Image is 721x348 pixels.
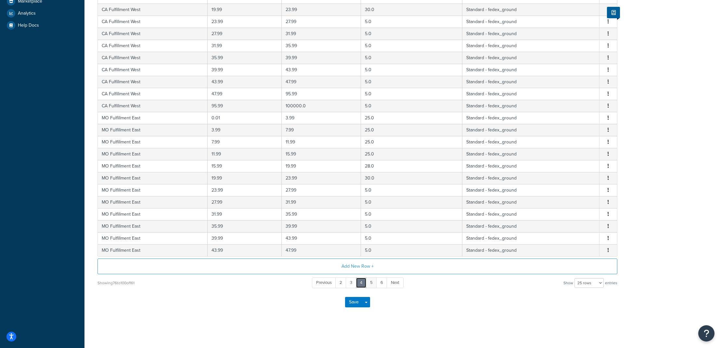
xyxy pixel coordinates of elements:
[361,208,462,220] td: 5.0
[462,184,599,196] td: Standard - fedex_ground
[208,136,282,148] td: 7.99
[282,196,361,208] td: 31.99
[462,196,599,208] td: Standard - fedex_ground
[335,277,346,288] a: 2
[208,52,282,64] td: 35.99
[312,277,336,288] a: Previous
[98,64,208,76] td: CA Fulfillment West
[462,40,599,52] td: Standard - fedex_ground
[98,136,208,148] td: MO Fulfillment East
[98,52,208,64] td: CA Fulfillment West
[462,28,599,40] td: Standard - fedex_ground
[282,112,361,124] td: 3.99
[282,136,361,148] td: 11.99
[98,208,208,220] td: MO Fulfillment East
[361,196,462,208] td: 5.0
[345,297,363,307] button: Save
[98,232,208,244] td: MO Fulfillment East
[208,232,282,244] td: 39.99
[282,52,361,64] td: 39.99
[208,28,282,40] td: 27.99
[366,277,377,288] a: 5
[462,208,599,220] td: Standard - fedex_ground
[605,278,617,288] span: entries
[462,16,599,28] td: Standard - fedex_ground
[18,11,36,16] span: Analytics
[361,160,462,172] td: 28.0
[208,76,282,88] td: 43.99
[208,220,282,232] td: 35.99
[98,40,208,52] td: CA Fulfillment West
[98,112,208,124] td: MO Fulfillment East
[282,244,361,256] td: 47.99
[361,220,462,232] td: 5.0
[361,136,462,148] td: 25.0
[208,148,282,160] td: 11.99
[361,172,462,184] td: 30.0
[282,16,361,28] td: 27.99
[208,88,282,100] td: 47.99
[208,160,282,172] td: 15.99
[282,184,361,196] td: 27.99
[208,124,282,136] td: 3.99
[208,184,282,196] td: 23.99
[361,184,462,196] td: 5.0
[698,325,715,341] button: Open Resource Center
[18,23,39,28] span: Help Docs
[98,100,208,112] td: CA Fulfillment West
[462,244,599,256] td: Standard - fedex_ground
[316,279,332,286] span: Previous
[282,124,361,136] td: 7.99
[98,220,208,232] td: MO Fulfillment East
[462,148,599,160] td: Standard - fedex_ground
[462,112,599,124] td: Standard - fedex_ground
[282,232,361,244] td: 43.99
[98,196,208,208] td: MO Fulfillment East
[361,232,462,244] td: 5.0
[462,76,599,88] td: Standard - fedex_ground
[462,64,599,76] td: Standard - fedex_ground
[361,148,462,160] td: 25.0
[462,124,599,136] td: Standard - fedex_ground
[361,100,462,112] td: 5.0
[98,184,208,196] td: MO Fulfillment East
[462,100,599,112] td: Standard - fedex_ground
[97,278,135,288] div: Showing 76 to 100 of 161
[98,16,208,28] td: CA Fulfillment West
[462,232,599,244] td: Standard - fedex_ground
[462,136,599,148] td: Standard - fedex_ground
[208,196,282,208] td: 27.99
[98,244,208,256] td: MO Fulfillment East
[462,4,599,16] td: Standard - fedex_ground
[361,16,462,28] td: 5.0
[361,52,462,64] td: 5.0
[282,172,361,184] td: 23.99
[97,259,617,274] button: Add New Row +
[208,172,282,184] td: 19.99
[208,244,282,256] td: 43.99
[462,160,599,172] td: Standard - fedex_ground
[391,279,399,286] span: Next
[361,244,462,256] td: 5.0
[98,124,208,136] td: MO Fulfillment East
[361,64,462,76] td: 5.0
[98,148,208,160] td: MO Fulfillment East
[208,16,282,28] td: 23.99
[282,100,361,112] td: 100000.0
[282,88,361,100] td: 95.99
[282,64,361,76] td: 43.99
[607,7,620,18] button: Show Help Docs
[208,4,282,16] td: 19.99
[98,172,208,184] td: MO Fulfillment East
[5,20,80,31] a: Help Docs
[462,88,599,100] td: Standard - fedex_ground
[282,76,361,88] td: 47.99
[387,277,404,288] a: Next
[208,64,282,76] td: 39.99
[356,277,367,288] a: 4
[98,4,208,16] td: CA Fulfillment West
[282,148,361,160] td: 15.99
[462,172,599,184] td: Standard - fedex_ground
[208,112,282,124] td: 0.01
